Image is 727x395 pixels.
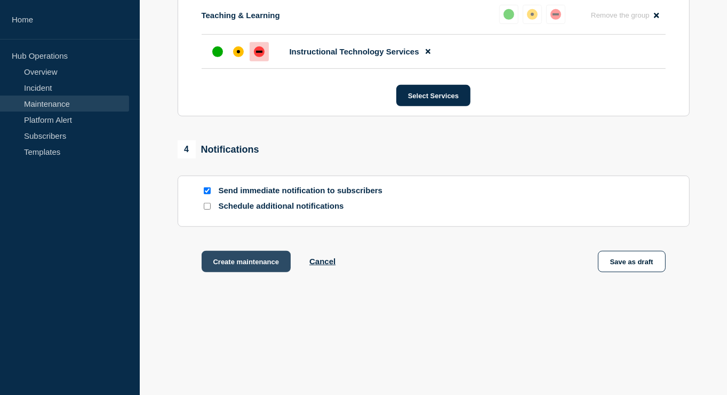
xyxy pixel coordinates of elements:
div: down [550,9,561,20]
input: Schedule additional notifications [204,203,211,210]
button: Cancel [309,257,335,266]
div: down [254,46,265,57]
button: up [499,5,518,24]
button: Create maintenance [202,251,291,272]
div: up [504,9,514,20]
button: Save as draft [598,251,666,272]
p: Schedule additional notifications [219,201,389,211]
button: down [546,5,565,24]
div: affected [233,46,244,57]
span: Remove the group [591,11,650,19]
button: Select Services [396,85,470,106]
span: Instructional Technology Services [290,47,419,56]
p: Teaching & Learning [202,11,280,20]
div: Notifications [178,140,259,159]
button: affected [523,5,542,24]
p: Send immediate notification to subscribers [219,186,389,196]
div: up [212,46,223,57]
div: affected [527,9,538,20]
span: 4 [178,140,196,159]
input: Send immediate notification to subscribers [204,187,211,194]
button: Remove the group [585,5,666,26]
